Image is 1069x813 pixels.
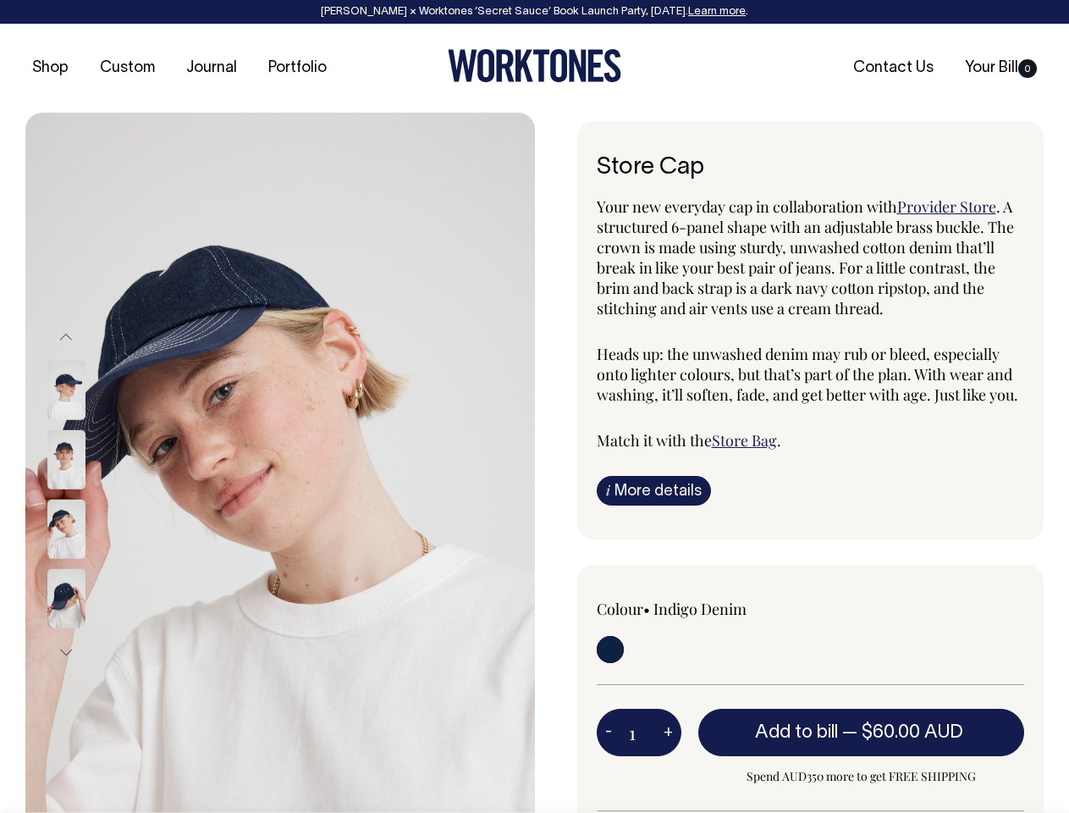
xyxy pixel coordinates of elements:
span: $60.00 AUD [862,724,963,741]
span: . A structured 6-panel shape with an adjustable brass buckle. The crown is made using sturdy, unw... [597,196,1014,318]
button: Next [53,633,79,672]
button: - [597,716,620,749]
a: Provider Store [897,196,996,217]
span: Heads up: the unwashed denim may rub or bleed, especially onto lighter colours, but that’s part o... [597,344,1018,405]
button: + [655,716,681,749]
span: — [842,724,967,741]
a: Learn more [688,7,746,17]
span: i [606,481,610,499]
span: Add to bill [755,724,838,741]
label: Indigo Denim [653,599,747,619]
a: iMore details [597,476,711,506]
a: Journal [179,54,244,82]
img: Store Cap [47,500,85,559]
button: Add to bill —$60.00 AUD [698,709,1025,756]
a: Contact Us [846,54,940,82]
img: Store Cap [47,430,85,489]
a: Store Bag [712,430,777,451]
img: Store Cap [47,569,85,628]
a: Custom [93,54,162,82]
button: Previous [53,318,79,357]
h6: Store Cap [597,155,1025,181]
span: 0 [1018,59,1037,78]
span: Match it with the . [597,430,781,451]
img: Store Cap [47,361,85,420]
span: Your new everyday cap in collaboration with [597,196,897,217]
div: Colour [597,599,768,619]
span: Spend AUD350 more to get FREE SHIPPING [698,766,1025,787]
a: Shop [25,54,75,82]
span: • [643,599,650,619]
a: Your Bill0 [958,54,1044,82]
div: [PERSON_NAME] × Worktones ‘Secret Sauce’ Book Launch Party, [DATE]. . [17,6,1052,18]
a: Portfolio [262,54,333,82]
